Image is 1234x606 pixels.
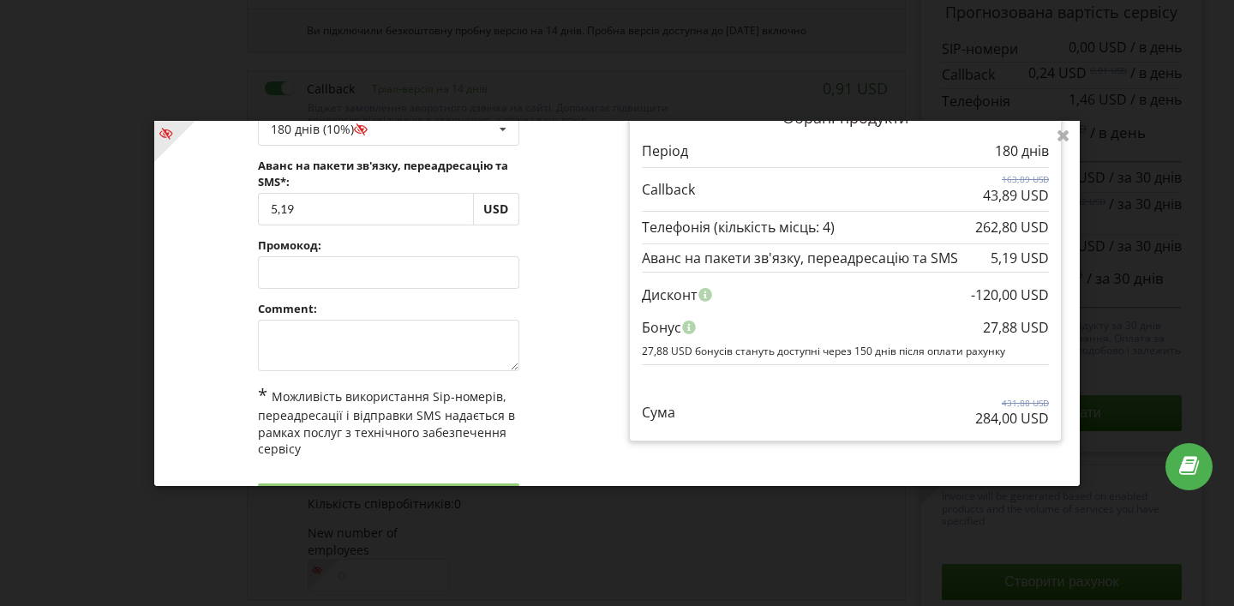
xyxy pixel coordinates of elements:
[473,192,519,225] div: USD
[642,218,835,237] p: Телефонія (кількість місць: 4)
[642,179,695,199] p: Callback
[642,311,1049,344] div: Бонус
[995,141,1049,161] p: 180 днів
[983,185,1049,205] p: 43,89 USD
[258,301,519,316] label: Comment:
[258,483,519,519] button: Перейти до оплати
[258,192,473,225] input: Enter sum
[258,158,519,189] label: Аванс на пакети зв'язку, переадресацію та SMS*:
[258,383,519,458] div: Можливість використання Sip-номерів, переадресації і відправки SMS надається в рамках послуг з те...
[642,249,1049,265] div: Аванс на пакети зв'язку, переадресацію та SMS
[258,237,519,252] label: Промокод:
[971,278,1049,310] div: -120,00 USD
[975,397,1049,409] p: 431,88 USD
[983,173,1049,185] p: 163,89 USD
[991,249,1049,265] div: 5,19 USD
[642,403,675,423] p: Сума
[642,107,1049,129] p: Обрані продукти
[975,409,1049,429] p: 284,00 USD
[975,218,1049,237] p: 262,80 USD
[271,123,378,135] div: 180 днів (10%)
[983,311,1049,344] div: 27,88 USD
[642,141,688,161] p: Період
[642,278,1049,310] div: Дисконт
[642,344,1049,358] p: 27,88 USD бонусів стануть доступні через 150 днів після оплати рахунку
